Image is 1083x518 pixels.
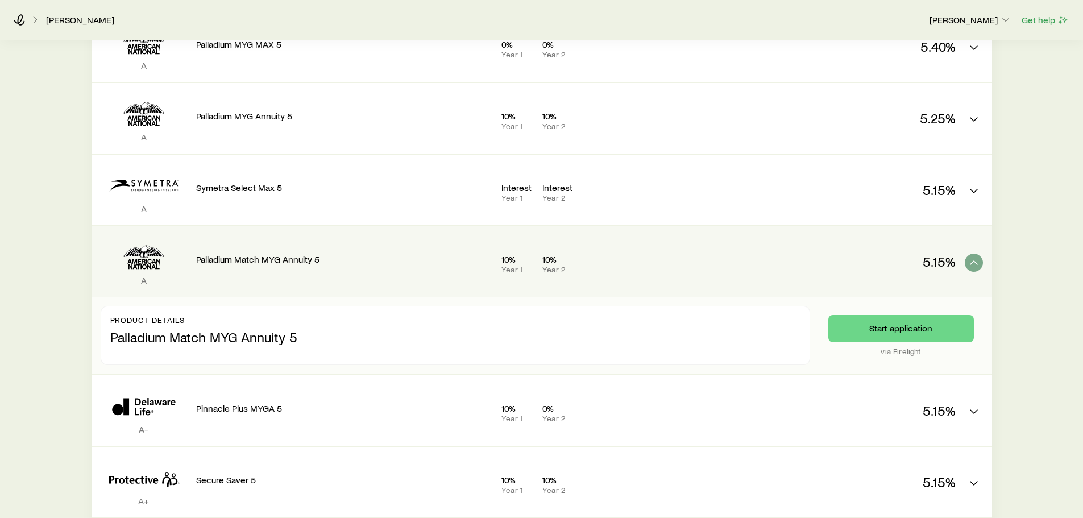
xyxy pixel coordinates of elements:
p: 10% [542,474,574,486]
p: 10% [501,474,533,486]
p: Year 2 [542,193,574,202]
p: 10% [501,254,533,265]
p: Year 1 [501,265,533,274]
p: Palladium Match MYG Annuity 5 [196,254,493,265]
p: A+ [101,495,187,507]
p: via Firelight [828,347,974,356]
p: Product details [110,316,800,325]
p: 5.15% [758,403,956,418]
p: Palladium MYG MAX 5 [196,39,493,50]
p: Year 2 [542,265,574,274]
button: Get help [1021,14,1069,27]
p: 0% [542,39,574,50]
p: Palladium Match MYG Annuity 5 [110,325,800,345]
a: [PERSON_NAME] [45,15,115,26]
p: 5.15% [758,254,956,270]
p: A [101,131,187,143]
p: 0% [542,403,574,414]
p: Year 2 [542,50,574,59]
p: Palladium MYG Annuity 5 [196,110,493,122]
p: Year 1 [501,414,533,423]
p: Pinnacle Plus MYGA 5 [196,403,493,414]
p: Year 2 [542,414,574,423]
p: 10% [542,110,574,122]
p: A [101,203,187,214]
p: 10% [542,254,574,265]
p: 5.15% [758,474,956,490]
p: Year 1 [501,50,533,59]
p: 10% [501,403,533,414]
p: Symetra Select Max 5 [196,182,493,193]
p: A- [101,424,187,435]
p: Year 1 [501,122,533,131]
p: Year 1 [501,193,533,202]
button: Start application [828,315,974,342]
p: Interest [542,182,574,193]
p: 5.25% [758,110,956,126]
p: Interest [501,182,533,193]
p: Year 2 [542,486,574,495]
p: A [101,60,187,71]
p: Year 2 [542,122,574,131]
button: [PERSON_NAME] [929,14,1012,27]
p: 5.15% [758,182,956,198]
p: 0% [501,39,533,50]
p: Secure Saver 5 [196,474,493,486]
p: [PERSON_NAME] [930,14,1011,26]
p: A [101,275,187,286]
p: 5.40% [758,39,956,55]
p: 10% [501,110,533,122]
p: Year 1 [501,486,533,495]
